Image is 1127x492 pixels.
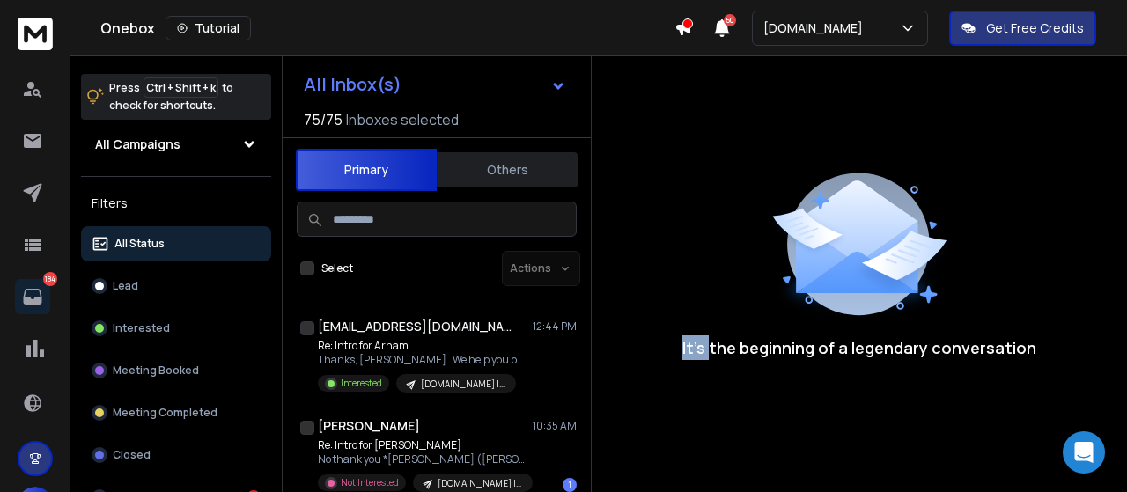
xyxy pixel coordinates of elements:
p: [DOMAIN_NAME] | 12.7k FB Ads [438,477,522,490]
div: 1 [563,478,577,492]
p: All Status [114,237,165,251]
button: Others [437,151,578,189]
p: Meeting Booked [113,363,199,378]
button: Get Free Credits [949,11,1096,46]
h1: All Campaigns [95,136,180,153]
label: Select [321,261,353,275]
button: Interested [81,311,271,346]
p: Interested [341,377,382,390]
button: All Status [81,226,271,261]
p: Thanks, [PERSON_NAME]. We help you build [318,353,529,367]
p: Not Interested [341,476,399,489]
p: Get Free Credits [986,19,1084,37]
p: No thank you *[PERSON_NAME] ([PERSON_NAME]) [318,452,529,466]
p: Meeting Completed [113,406,217,420]
p: Lead [113,279,138,293]
p: Closed [113,448,151,462]
a: 184 [15,279,50,314]
h3: Filters [81,191,271,216]
h1: [EMAIL_ADDRESS][DOMAIN_NAME] [318,318,512,335]
button: Tutorial [166,16,251,40]
p: Re: Intro for Arham [318,339,529,353]
button: Meeting Completed [81,395,271,430]
h1: All Inbox(s) [304,76,401,93]
p: 10:35 AM [533,419,577,433]
button: All Campaigns [81,127,271,162]
span: Ctrl + Shift + k [144,77,218,98]
span: 75 / 75 [304,109,343,130]
span: 50 [724,14,736,26]
button: Closed [81,437,271,473]
p: Press to check for shortcuts. [109,79,233,114]
p: Re: Intro for [PERSON_NAME] [318,438,529,452]
p: 12:44 PM [533,319,577,334]
p: [DOMAIN_NAME] [763,19,870,37]
button: Primary [296,149,437,191]
div: Open Intercom Messenger [1063,431,1105,474]
div: Onebox [100,16,674,40]
h1: [PERSON_NAME] [318,417,420,435]
p: It’s the beginning of a legendary conversation [682,335,1036,360]
button: All Inbox(s) [290,67,580,102]
p: [DOMAIN_NAME] | 12.7k FB Ads [421,378,505,391]
h3: Inboxes selected [346,109,459,130]
p: 184 [43,272,57,286]
p: Interested [113,321,170,335]
button: Meeting Booked [81,353,271,388]
button: Lead [81,268,271,304]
